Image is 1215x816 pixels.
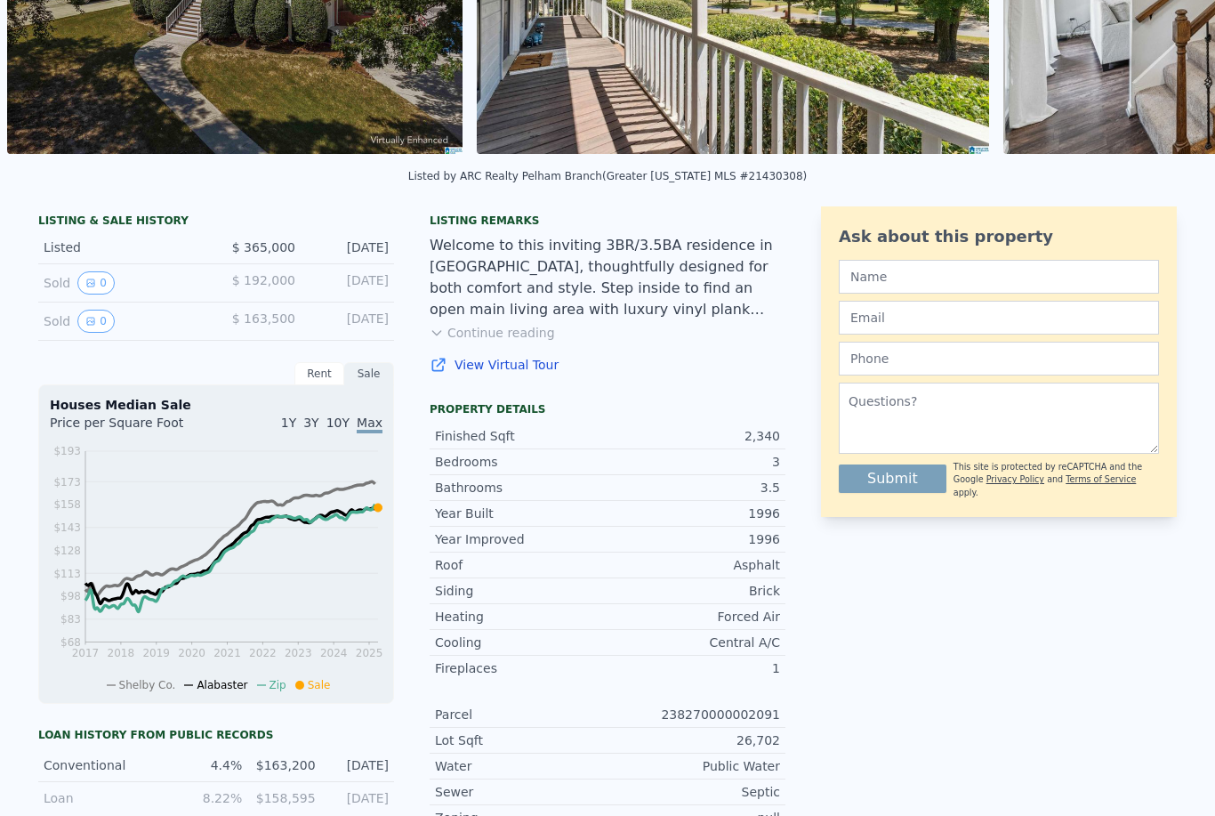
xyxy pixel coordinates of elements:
span: Alabaster [197,679,247,691]
tspan: $83 [60,613,81,626]
span: Shelby Co. [119,679,176,691]
div: Bedrooms [435,453,607,471]
div: Heating [435,608,607,626]
tspan: 2017 [72,647,100,659]
input: Phone [839,342,1159,376]
div: Property details [430,402,785,416]
tspan: 2023 [285,647,312,659]
div: Loan [44,789,169,807]
span: $ 365,000 [232,240,295,254]
div: Roof [435,556,607,574]
tspan: $143 [53,521,81,534]
tspan: $68 [60,636,81,649]
div: Bathrooms [435,479,607,497]
div: Parcel [435,706,607,723]
div: Ask about this property [839,224,1159,249]
button: Continue reading [430,324,555,342]
div: Fireplaces [435,659,607,677]
tspan: $158 [53,498,81,511]
span: $ 192,000 [232,273,295,287]
div: [DATE] [326,789,389,807]
div: Listed [44,238,202,256]
a: Terms of Service [1066,474,1136,484]
div: Welcome to this inviting 3BR/3.5BA residence in [GEOGRAPHIC_DATA], thoughtfully designed for both... [430,235,785,320]
tspan: $98 [60,590,81,602]
div: Conventional [44,756,169,774]
div: Sold [44,271,202,295]
div: Listing remarks [430,214,785,228]
tspan: $113 [53,568,81,580]
div: 1996 [607,505,780,522]
div: Houses Median Sale [50,396,382,414]
div: LISTING & SALE HISTORY [38,214,394,231]
div: 1996 [607,530,780,548]
div: 2,340 [607,427,780,445]
div: [DATE] [310,238,389,256]
tspan: $128 [53,545,81,557]
a: Privacy Policy [986,474,1044,484]
tspan: 2025 [356,647,383,659]
a: View Virtual Tour [430,356,785,374]
div: Sale [344,362,394,385]
div: 26,702 [607,731,780,749]
div: $158,595 [253,789,315,807]
tspan: 2020 [178,647,205,659]
div: Year Built [435,505,607,522]
span: $ 163,500 [232,311,295,326]
div: Finished Sqft [435,427,607,445]
div: Public Water [607,757,780,775]
button: View historical data [77,310,115,333]
tspan: 2018 [108,647,135,659]
span: 3Y [303,416,318,430]
div: This site is protected by reCAPTCHA and the Google and apply. [953,461,1159,499]
div: Forced Air [607,608,780,626]
div: Septic [607,783,780,801]
input: Email [839,301,1159,335]
div: Asphalt [607,556,780,574]
tspan: 2019 [142,647,170,659]
div: Loan history from public records [38,728,394,742]
div: Water [435,757,607,775]
div: [DATE] [310,271,389,295]
tspan: 2024 [320,647,348,659]
tspan: 2021 [213,647,241,659]
div: 238270000002091 [607,706,780,723]
span: Sale [308,679,331,691]
div: 8.22% [180,789,242,807]
tspan: 2022 [249,647,277,659]
div: [DATE] [310,310,389,333]
div: Sold [44,310,202,333]
span: Max [357,416,382,433]
tspan: $173 [53,476,81,489]
button: Submit [839,465,946,493]
div: 3 [607,453,780,471]
tspan: $193 [53,445,81,457]
span: 1Y [281,416,296,430]
div: Sewer [435,783,607,801]
div: Price per Square Foot [50,414,216,442]
div: Brick [607,582,780,600]
span: Zip [270,679,286,691]
div: [DATE] [326,756,389,774]
div: Cooling [435,634,607,651]
div: Rent [294,362,344,385]
div: Year Improved [435,530,607,548]
div: $163,200 [253,756,315,774]
div: Lot Sqft [435,731,607,749]
div: Listed by ARC Realty Pelham Branch (Greater [US_STATE] MLS #21430308) [408,170,808,182]
div: Central A/C [607,634,780,651]
input: Name [839,260,1159,294]
div: 3.5 [607,479,780,497]
div: 4.4% [180,756,242,774]
span: 10Y [326,416,350,430]
div: Siding [435,582,607,600]
button: View historical data [77,271,115,295]
div: 1 [607,659,780,677]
